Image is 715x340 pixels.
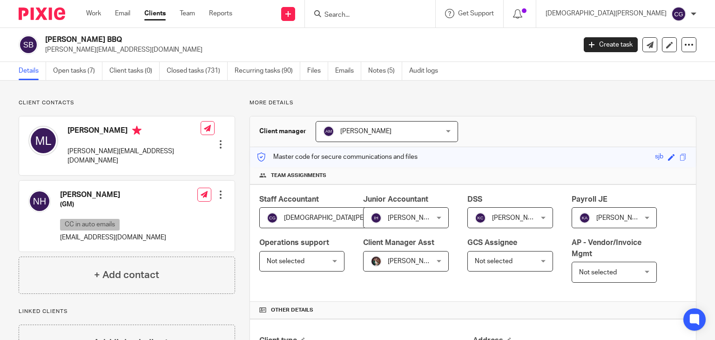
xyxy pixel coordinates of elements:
span: Staff Accountant [259,196,319,203]
input: Search [324,11,407,20]
span: Payroll JE [572,196,607,203]
a: Create task [584,37,638,52]
a: Notes (5) [368,62,402,80]
span: Not selected [579,269,617,276]
span: [PERSON_NAME] [388,215,439,221]
img: svg%3E [28,126,58,156]
span: Client Manager Asst [363,239,434,246]
p: Client contacts [19,99,235,107]
a: Clients [144,9,166,18]
a: Details [19,62,46,80]
p: CC in auto emails [60,219,120,231]
a: Files [307,62,328,80]
span: [PERSON_NAME] [596,215,648,221]
p: Master code for secure communications and files [257,152,418,162]
a: Emails [335,62,361,80]
h4: + Add contact [94,268,159,282]
img: svg%3E [267,212,278,224]
img: svg%3E [475,212,486,224]
img: svg%3E [671,7,686,21]
p: Linked clients [19,308,235,315]
div: sjb [655,152,663,163]
img: Pixie [19,7,65,20]
span: Not selected [267,258,304,265]
span: Not selected [475,258,513,265]
span: [PERSON_NAME] [340,128,391,135]
h5: (GM) [60,200,166,209]
h4: [PERSON_NAME] [67,126,201,137]
p: [DEMOGRAPHIC_DATA][PERSON_NAME] [546,9,667,18]
img: svg%3E [579,212,590,224]
h2: [PERSON_NAME] BBQ [45,35,465,45]
i: Primary [132,126,142,135]
p: [EMAIL_ADDRESS][DOMAIN_NAME] [60,233,166,242]
span: Junior Accountant [363,196,428,203]
h3: Client manager [259,127,306,136]
p: [PERSON_NAME][EMAIL_ADDRESS][DOMAIN_NAME] [45,45,570,54]
a: Open tasks (7) [53,62,102,80]
span: Operations support [259,239,329,246]
a: Recurring tasks (90) [235,62,300,80]
a: Closed tasks (731) [167,62,228,80]
span: [PERSON_NAME] [492,215,543,221]
a: Audit logs [409,62,445,80]
span: [DEMOGRAPHIC_DATA][PERSON_NAME] [284,215,405,221]
a: Team [180,9,195,18]
a: Client tasks (0) [109,62,160,80]
p: More details [250,99,696,107]
img: svg%3E [371,212,382,224]
span: AP - Vendor/Invoice Mgmt [572,239,641,257]
span: Team assignments [271,172,326,179]
span: Other details [271,306,313,314]
img: svg%3E [28,190,51,212]
img: svg%3E [323,126,334,137]
span: Get Support [458,10,494,17]
p: [PERSON_NAME][EMAIL_ADDRESS][DOMAIN_NAME] [67,147,201,166]
img: svg%3E [19,35,38,54]
a: Work [86,9,101,18]
img: Profile%20picture%20JUS.JPG [371,256,382,267]
span: [PERSON_NAME] [388,258,439,265]
span: DSS [467,196,482,203]
a: Email [115,9,130,18]
span: GCS Assignee [467,239,517,246]
a: Reports [209,9,232,18]
h4: [PERSON_NAME] [60,190,166,200]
